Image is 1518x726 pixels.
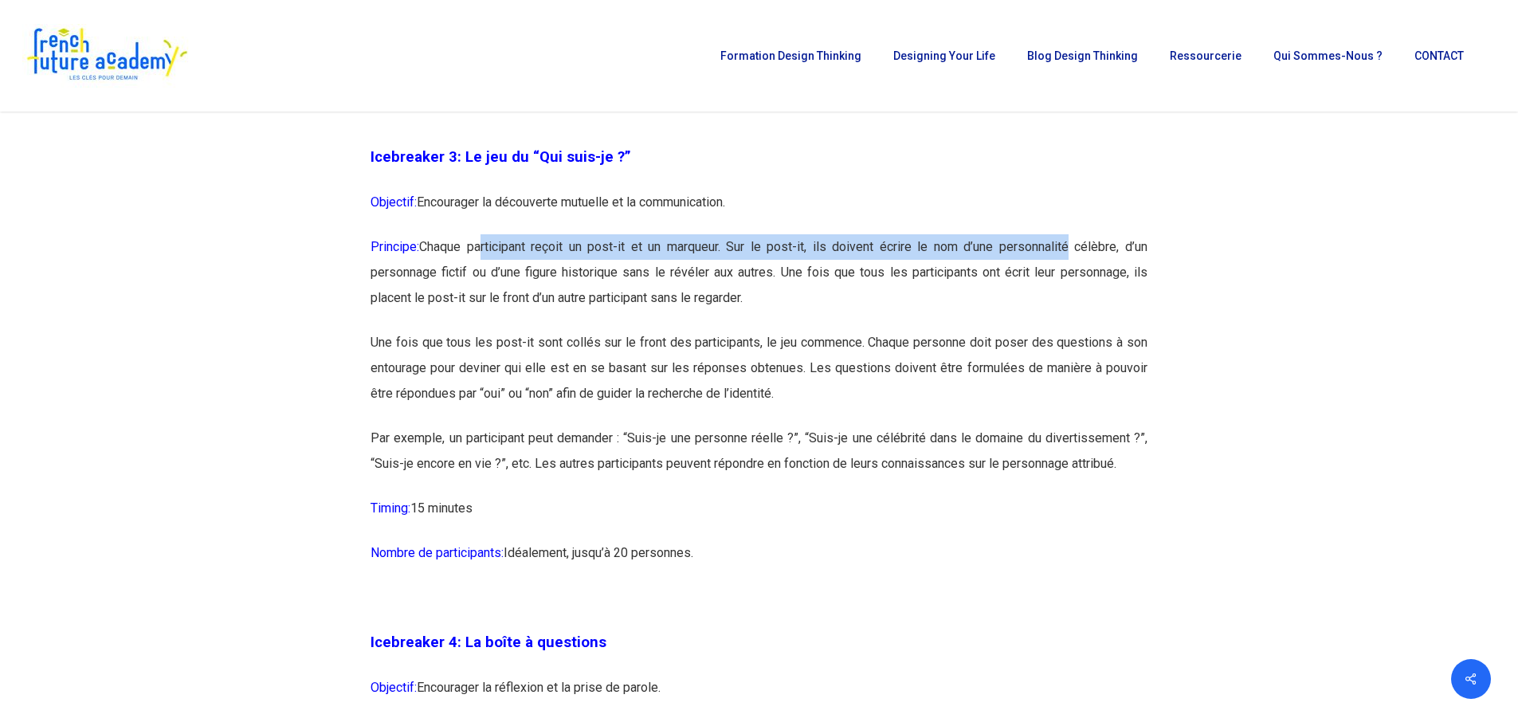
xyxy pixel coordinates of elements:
p: Chaque participant reçoit un post-it et un marqueur. Sur le post-it, ils doivent écrire le nom d’... [371,234,1147,330]
p: Une fois que tous les post-it sont collés sur le front des participants, le jeu commence. Chaque ... [371,330,1147,426]
a: Ressourcerie [1162,50,1249,61]
span: Principe: [371,239,419,254]
span: Objectif: [371,680,417,695]
span: Qui sommes-nous ? [1273,49,1383,62]
span: Icebreaker 3: Le jeu du “Qui suis-je ?” [371,148,631,166]
a: CONTACT [1406,50,1472,61]
span: Timing: [371,500,410,516]
span: Objectif: [371,194,417,210]
a: Blog Design Thinking [1019,50,1146,61]
img: French Future Academy [22,24,190,88]
span: Designing Your Life [893,49,995,62]
span: Nombre de participants: [371,545,504,560]
p: Encourager la réflexion et la prise de parole. [371,675,1147,720]
p: 15 minutes [371,496,1147,540]
p: Encourager la découverte mutuelle et la communication. [371,190,1147,234]
a: Formation Design Thinking [712,50,869,61]
span: Ressourcerie [1170,49,1241,62]
span: Blog Design Thinking [1027,49,1138,62]
span: Formation Design Thinking [720,49,861,62]
span: CONTACT [1414,49,1464,62]
a: Qui sommes-nous ? [1265,50,1391,61]
p: Idéalement, jusqu’à 20 personnes. [371,540,1147,585]
span: Icebreaker 4: La boîte à questions [371,634,606,651]
p: Par exemple, un participant peut demander : “Suis-je une personne réelle ?”, “Suis-je une célébri... [371,426,1147,496]
a: Designing Your Life [885,50,1003,61]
